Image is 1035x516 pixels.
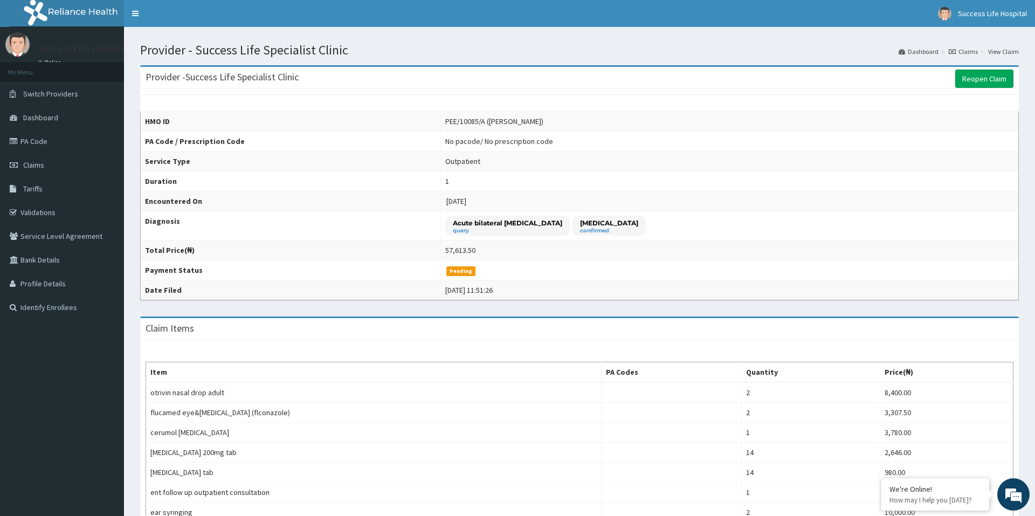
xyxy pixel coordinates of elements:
[146,443,602,463] td: [MEDICAL_DATA] 200mg tab
[949,47,978,56] a: Claims
[445,176,449,187] div: 1
[880,443,1013,463] td: 2,646.00
[141,112,441,132] th: HMO ID
[580,228,638,233] small: confirmed
[938,7,951,20] img: User Image
[445,285,493,295] div: [DATE] 11:51:26
[880,423,1013,443] td: 3,780.00
[958,9,1027,18] span: Success Life Hospital
[146,423,602,443] td: cerumol [MEDICAL_DATA]
[146,362,602,383] th: Item
[889,484,981,494] div: We're Online!
[146,483,602,503] td: ent follow up outpatient consultation
[742,382,880,403] td: 2
[880,483,1013,503] td: 10,500.00
[146,72,299,82] h3: Provider - Success Life Specialist Clinic
[23,184,43,194] span: Tariffs
[23,113,58,122] span: Dashboard
[453,218,562,228] p: Acute bilateral [MEDICAL_DATA]
[146,324,194,333] h3: Claim Items
[742,362,880,383] th: Quantity
[955,70,1013,88] a: Reopen Claim
[889,496,981,505] p: How may I help you today?
[453,228,562,233] small: query
[602,362,742,383] th: PA Codes
[141,240,441,260] th: Total Price(₦)
[899,47,939,56] a: Dashboard
[445,116,543,127] div: PEE/10085/A ([PERSON_NAME])
[141,171,441,191] th: Duration
[445,245,475,256] div: 57,613.50
[5,32,30,57] img: User Image
[140,43,1019,57] h1: Provider - Success Life Specialist Clinic
[141,211,441,240] th: Diagnosis
[742,483,880,503] td: 1
[141,132,441,152] th: PA Code / Prescription Code
[146,463,602,483] td: [MEDICAL_DATA] tab
[146,403,602,423] td: flucamed eye&[MEDICAL_DATA] (flconazole)
[141,260,441,280] th: Payment Status
[445,156,480,167] div: Outpatient
[23,160,44,170] span: Claims
[880,403,1013,423] td: 3,307.50
[880,382,1013,403] td: 8,400.00
[141,152,441,171] th: Service Type
[446,196,466,206] span: [DATE]
[141,280,441,300] th: Date Filed
[146,382,602,403] td: otrivin nasal drop adult
[580,218,638,228] p: [MEDICAL_DATA]
[38,59,64,66] a: Online
[742,443,880,463] td: 14
[446,266,476,276] span: Pending
[38,44,128,53] p: Success Life Hospital
[742,463,880,483] td: 14
[988,47,1019,56] a: View Claim
[742,403,880,423] td: 2
[445,136,553,147] div: No pacode / No prescription code
[141,191,441,211] th: Encountered On
[742,423,880,443] td: 1
[880,463,1013,483] td: 980.00
[880,362,1013,383] th: Price(₦)
[23,89,78,99] span: Switch Providers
